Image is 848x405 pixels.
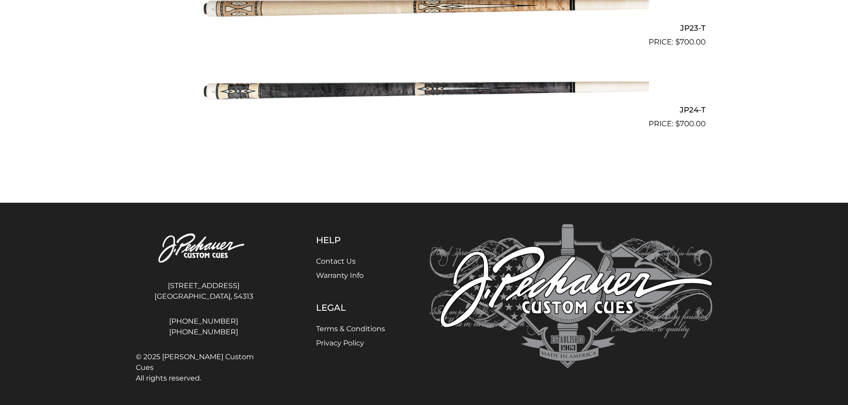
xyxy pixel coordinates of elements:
[136,277,272,305] address: [STREET_ADDRESS] [GEOGRAPHIC_DATA], 54313
[199,52,649,126] img: JP24-T
[136,316,272,327] a: [PHONE_NUMBER]
[316,257,356,265] a: Contact Us
[136,352,272,384] span: © 2025 [PERSON_NAME] Custom Cues All rights reserved.
[430,224,713,369] img: Pechauer Custom Cues
[316,339,364,347] a: Privacy Policy
[143,52,706,130] a: JP24-T $700.00
[675,37,680,46] span: $
[675,119,706,128] bdi: 700.00
[316,325,385,333] a: Terms & Conditions
[136,224,272,273] img: Pechauer Custom Cues
[316,235,385,245] h5: Help
[675,37,706,46] bdi: 700.00
[316,271,364,280] a: Warranty Info
[675,119,680,128] span: $
[136,327,272,337] a: [PHONE_NUMBER]
[143,20,706,36] h2: JP23-T
[143,102,706,118] h2: JP24-T
[316,302,385,313] h5: Legal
